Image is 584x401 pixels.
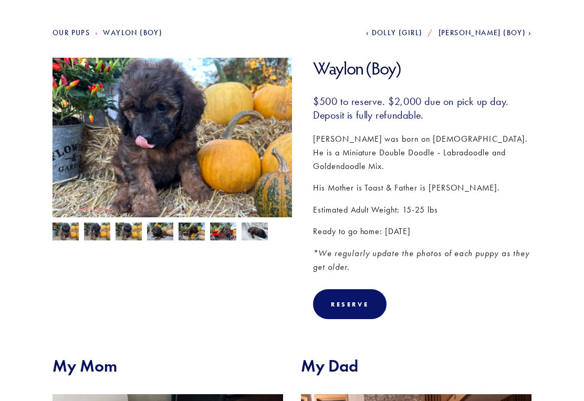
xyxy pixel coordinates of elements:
[53,58,292,237] img: Waylon 7.jpg
[331,300,369,308] div: Reserve
[301,356,531,376] h2: My Dad
[313,203,531,217] p: Estimated Adult Weight: 15-25 lbs
[53,356,283,376] h2: My Mom
[242,223,268,242] img: Waylon 1.jpg
[313,94,531,122] h3: $500 to reserve. $2,000 due on pick up day. Deposit is fully refundable.
[210,223,236,242] img: Waylon 4.jpg
[147,223,173,242] img: Waylon 2.jpg
[53,223,79,242] img: Waylon 5.jpg
[366,28,423,37] a: Dolly (Girl)
[84,223,110,242] img: Waylon 7.jpg
[53,28,90,37] a: Our Pups
[439,28,526,37] span: [PERSON_NAME] (Boy)
[103,28,162,37] a: Waylon (Boy)
[372,28,423,37] span: Dolly (Girl)
[313,248,533,272] em: *We regularly update the photos of each puppy as they get older.
[313,58,531,79] h1: Waylon (Boy)
[313,132,531,173] p: [PERSON_NAME] was born on [DEMOGRAPHIC_DATA]. He is a Miniature Double Doodle - Labradoodle and G...
[313,225,531,238] p: Ready to go home: [DATE]
[313,181,531,195] p: His Mother is Toast & Father is [PERSON_NAME].
[179,223,205,242] img: Waylon 3.jpg
[116,223,142,242] img: Waylon 6.jpg
[439,28,531,37] a: [PERSON_NAME] (Boy)
[313,289,387,319] div: Reserve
